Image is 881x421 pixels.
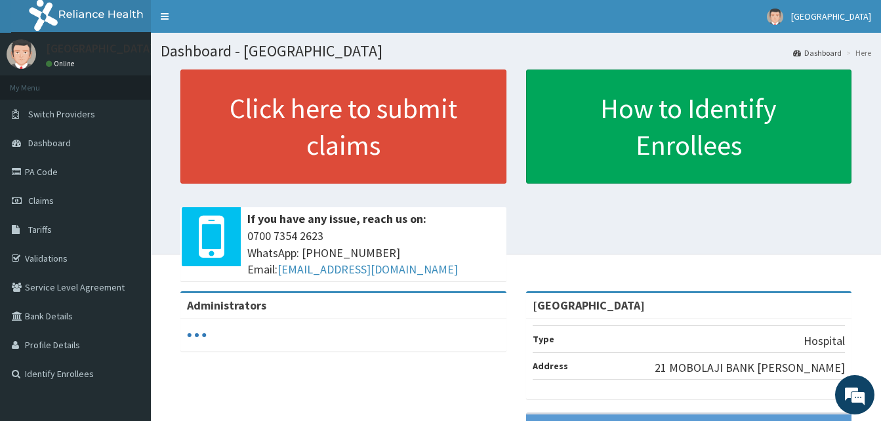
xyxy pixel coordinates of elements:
[533,360,568,372] b: Address
[533,298,645,313] strong: [GEOGRAPHIC_DATA]
[46,59,77,68] a: Online
[767,9,783,25] img: User Image
[247,211,426,226] b: If you have any issue, reach us on:
[28,137,71,149] span: Dashboard
[655,359,845,376] p: 21 MOBOLAJI BANK [PERSON_NAME]
[28,108,95,120] span: Switch Providers
[28,195,54,207] span: Claims
[247,228,500,278] span: 0700 7354 2623 WhatsApp: [PHONE_NUMBER] Email:
[526,70,852,184] a: How to Identify Enrollees
[791,10,871,22] span: [GEOGRAPHIC_DATA]
[277,262,458,277] a: [EMAIL_ADDRESS][DOMAIN_NAME]
[187,298,266,313] b: Administrators
[161,43,871,60] h1: Dashboard - [GEOGRAPHIC_DATA]
[843,47,871,58] li: Here
[28,224,52,235] span: Tariffs
[180,70,506,184] a: Click here to submit claims
[46,43,154,54] p: [GEOGRAPHIC_DATA]
[187,325,207,345] svg: audio-loading
[804,332,845,350] p: Hospital
[533,333,554,345] b: Type
[793,47,842,58] a: Dashboard
[7,39,36,69] img: User Image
